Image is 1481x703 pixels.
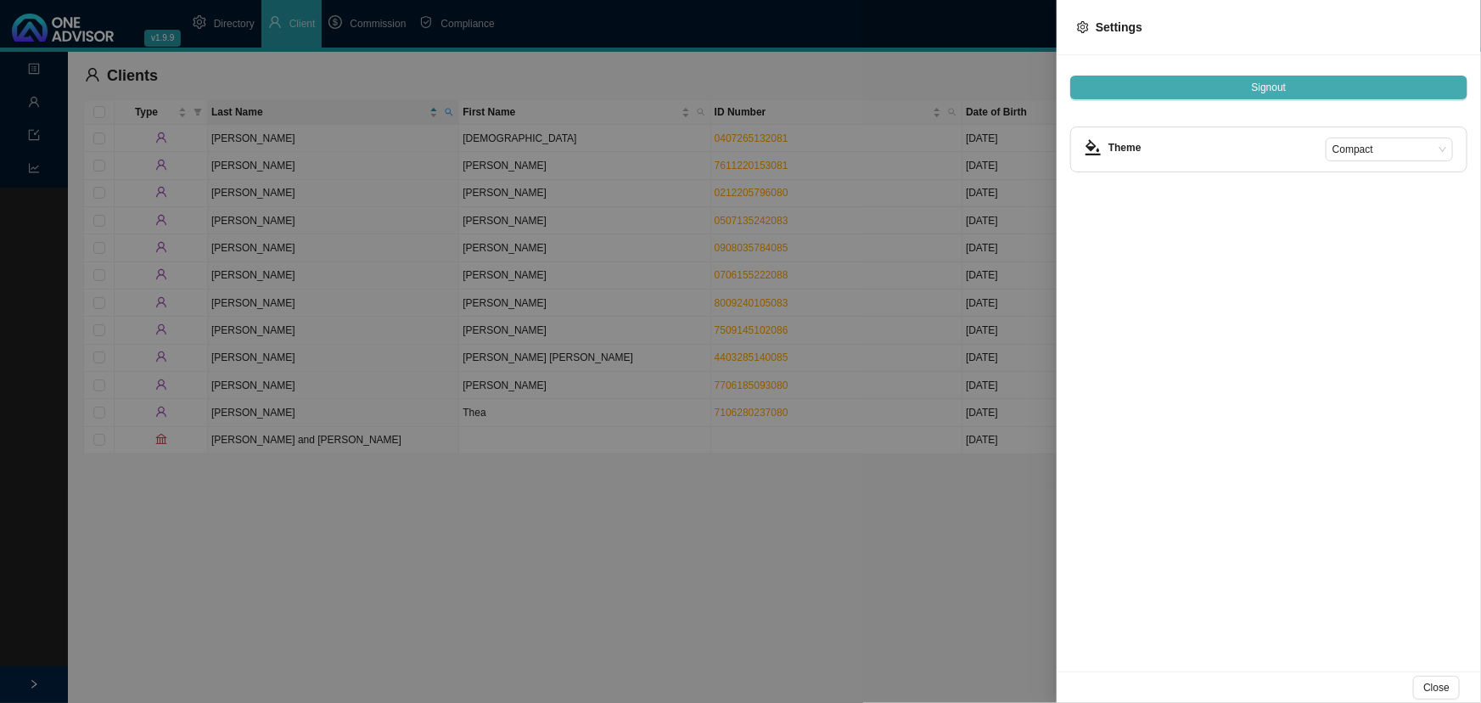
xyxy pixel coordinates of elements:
[1077,21,1089,33] span: setting
[1070,76,1467,99] button: Signout
[1085,139,1102,156] span: bg-colors
[1096,20,1142,34] span: Settings
[1252,79,1287,96] span: Signout
[1332,138,1446,160] span: Compact
[1108,139,1326,156] h4: Theme
[1423,679,1450,696] span: Close
[1413,676,1460,700] button: Close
